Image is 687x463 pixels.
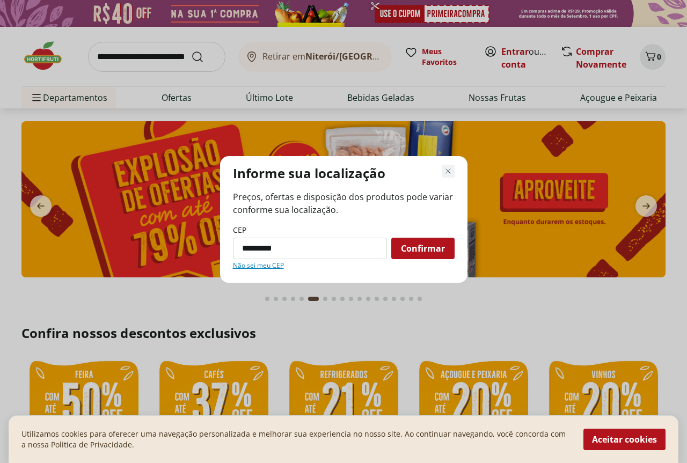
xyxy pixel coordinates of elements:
button: Confirmar [391,238,455,259]
p: Informe sua localização [233,165,385,182]
span: Preços, ofertas e disposição dos produtos pode variar conforme sua localização. [233,190,455,216]
p: Utilizamos cookies para oferecer uma navegação personalizada e melhorar sua experiencia no nosso ... [21,429,571,450]
label: CEP [233,225,246,236]
span: Confirmar [401,244,445,253]
div: Modal de regionalização [220,156,467,283]
a: Não sei meu CEP [233,261,284,270]
button: Fechar modal de regionalização [442,165,455,178]
button: Aceitar cookies [583,429,666,450]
